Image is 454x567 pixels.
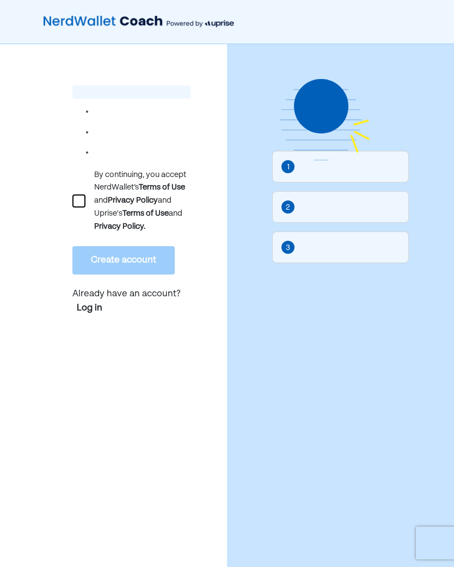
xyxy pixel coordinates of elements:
[122,207,169,220] div: Terms of Use
[94,220,145,233] div: Privacy Policy.
[286,202,290,214] div: 2
[94,169,191,233] div: By continuing, you accept NerdWallet’s and and Uprise's and
[286,242,290,254] div: 3
[108,194,158,207] div: Privacy Policy
[72,246,175,275] button: Create account
[139,181,185,194] div: Terms of Use
[287,161,290,173] div: 1
[72,288,191,315] p: Already have an account?
[77,302,102,315] a: Log in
